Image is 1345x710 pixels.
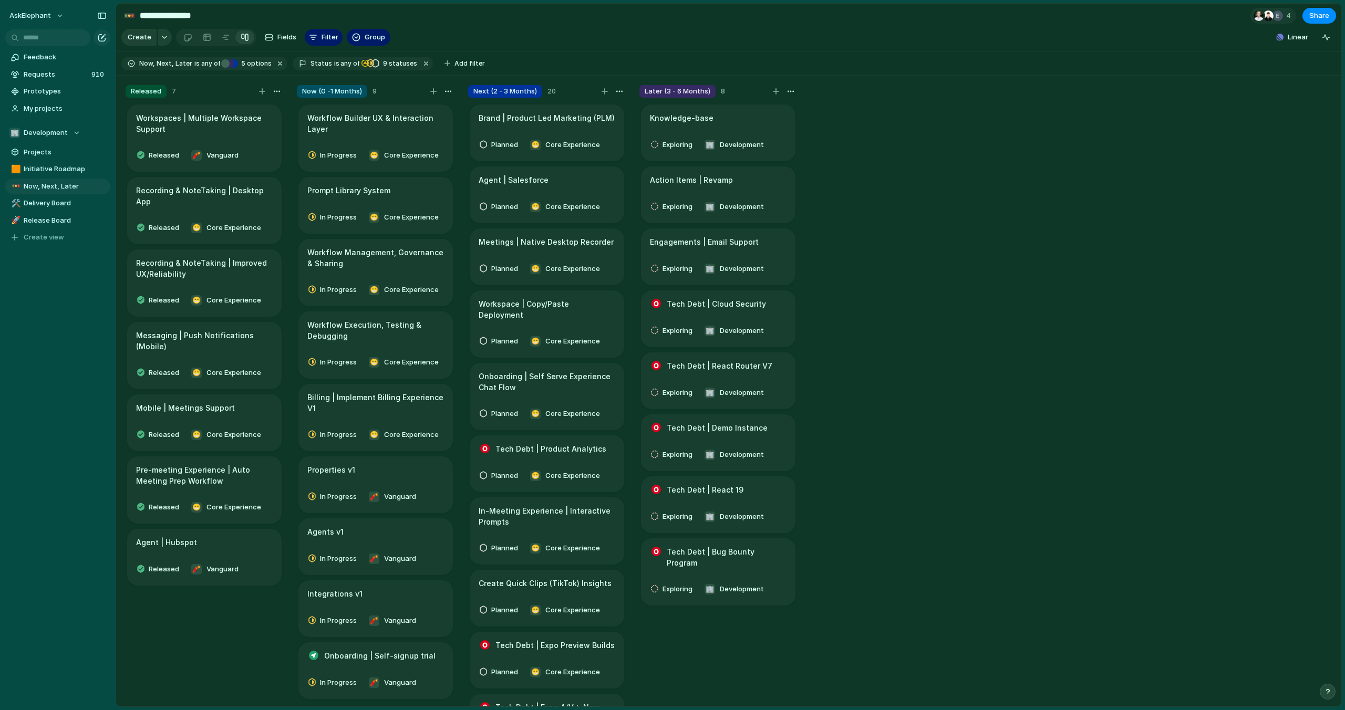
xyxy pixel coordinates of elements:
[133,561,186,578] button: Released
[530,471,541,481] div: 😁
[206,564,239,575] span: Vanguard
[127,456,282,524] div: Pre-meeting Experience | Auto Meeting Prep WorkflowReleased😁Core Experience
[384,212,439,223] span: Core Experience
[476,602,525,619] button: Planned
[470,166,624,223] div: Agent | SalesforcePlanned😁Core Experience
[133,364,186,381] button: Released
[476,137,525,153] button: Planned
[121,29,157,46] button: Create
[720,511,764,522] span: Development
[641,105,795,161] div: Knowledge-baseExploring🏢Development
[647,260,699,277] button: Exploring
[320,677,357,688] span: In Progress
[369,430,379,440] div: 😁
[527,467,603,484] button: 😁Core Experience
[206,368,261,378] span: Core Experience
[545,264,600,274] span: Core Experience
[701,446,767,463] button: 🏢Development
[479,505,615,527] h1: In-Meeting Experience | Interactive Prompts
[647,322,699,339] button: Exploring
[530,264,541,274] div: 😁
[545,409,600,419] span: Core Experience
[5,179,110,194] a: 🚥Now, Next, Later
[5,213,110,228] div: 🚀Release Board
[705,511,715,522] div: 🏢
[667,546,787,568] h1: Tech Debt | Bug Bounty Program
[663,450,692,460] span: Exploring
[307,319,444,341] h1: Workflow Execution, Testing & Debugging
[647,508,699,525] button: Exploring
[9,128,20,138] div: 🏢
[24,103,107,114] span: My projects
[9,164,20,174] button: 🟧
[369,615,379,626] div: 🧨
[366,354,441,371] button: 😁Core Experience
[470,290,624,358] div: Workspace | Copy/Paste DeploymentPlanned😁Core Experience
[705,202,715,212] div: 🏢
[192,58,222,69] button: isany of
[133,426,186,443] button: Released
[5,161,110,177] div: 🟧Initiative Roadmap
[663,202,692,212] span: Exploring
[470,497,624,565] div: In-Meeting Experience | Interactive PromptsPlanned😁Core Experience
[305,488,364,505] button: In Progress
[5,83,110,99] a: Prototypes
[206,223,261,233] span: Core Experience
[123,8,135,23] div: 🚥
[663,264,692,274] span: Exploring
[384,492,416,502] span: Vanguard
[479,174,549,186] h1: Agent | Salesforce
[298,311,453,379] div: Workflow Execution, Testing & DebuggingIn Progress😁Core Experience
[650,174,733,186] h1: Action Items | Revamp
[366,488,419,505] button: 🧨Vanguard
[91,69,106,80] span: 910
[530,605,541,615] div: 😁
[5,49,110,65] a: Feedback
[188,499,264,516] button: 😁Core Experience
[127,322,282,389] div: Messaging | Push Notifications (Mobile)Released😁Core Experience
[365,32,385,43] span: Group
[663,326,692,336] span: Exploring
[491,202,518,212] span: Planned
[24,69,88,80] span: Requests
[527,664,603,681] button: 😁Core Experience
[720,264,764,274] span: Development
[320,212,357,223] span: In Progress
[384,615,416,626] span: Vanguard
[5,67,110,82] a: Requests910
[320,430,357,440] span: In Progress
[298,518,453,575] div: Agents v1In Progress🧨Vanguard
[334,59,339,68] span: is
[305,209,364,226] button: In Progress
[188,426,264,443] button: 😁Core Experience
[194,59,200,68] span: is
[663,140,692,150] span: Exploring
[320,357,357,368] span: In Progress
[5,195,110,211] a: 🛠️Delivery Board
[647,137,699,153] button: Exploring
[720,388,764,398] span: Development
[667,484,743,496] h1: Tech Debt | React 19
[384,285,439,295] span: Core Experience
[663,511,692,522] span: Exploring
[647,199,699,215] button: Exploring
[305,426,364,443] button: In Progress
[191,295,202,306] div: 😁
[24,86,107,97] span: Prototypes
[238,59,272,68] span: options
[701,581,767,598] button: 🏢Development
[305,29,343,46] button: Filter
[188,292,264,309] button: 😁Core Experience
[476,540,525,557] button: Planned
[479,112,615,124] h1: Brand | Product Led Marketing (PLM)
[191,564,202,575] div: 🧨
[305,281,364,298] button: In Progress
[128,32,151,43] span: Create
[476,467,525,484] button: Planned
[191,223,202,233] div: 😁
[188,147,241,164] button: 🧨Vanguard
[339,59,360,68] span: any of
[476,333,525,350] button: Planned
[320,492,357,502] span: In Progress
